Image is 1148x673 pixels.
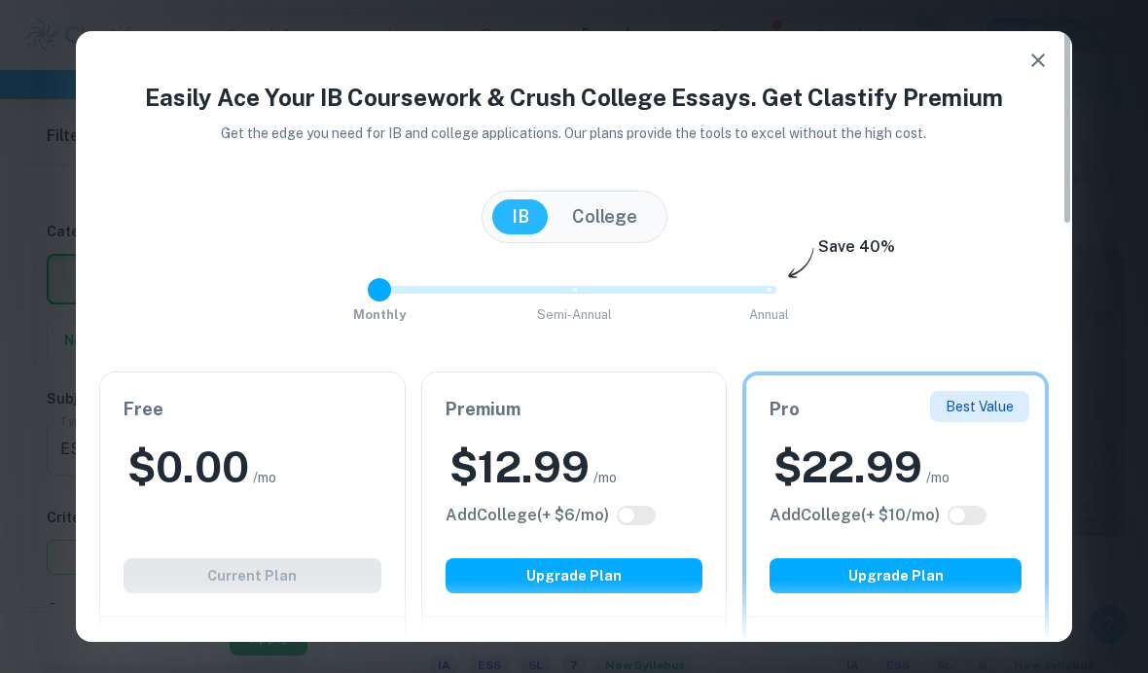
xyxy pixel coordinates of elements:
[926,467,950,488] span: /mo
[99,80,1049,115] h4: Easily Ace Your IB Coursework & Crush College Essays. Get Clastify Premium
[537,307,612,322] span: Semi-Annual
[449,439,590,496] h2: $ 12.99
[553,199,657,234] button: College
[446,558,703,593] button: Upgrade Plan
[195,123,954,144] p: Get the edge you need for IB and college applications. Our plans provide the tools to excel witho...
[773,439,922,496] h2: $ 22.99
[353,307,406,322] span: Monthly
[446,504,609,527] h6: Click to see all the additional College features.
[788,247,814,280] img: subscription-arrow.svg
[818,235,895,268] h6: Save 40%
[593,467,617,488] span: /mo
[946,396,1014,417] p: Best Value
[749,307,789,322] span: Annual
[446,396,703,423] h6: Premium
[770,396,1022,423] h6: Pro
[127,439,249,496] h2: $ 0.00
[124,396,381,423] h6: Free
[770,504,940,527] h6: Click to see all the additional College features.
[492,199,549,234] button: IB
[770,558,1022,593] button: Upgrade Plan
[253,467,276,488] span: /mo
